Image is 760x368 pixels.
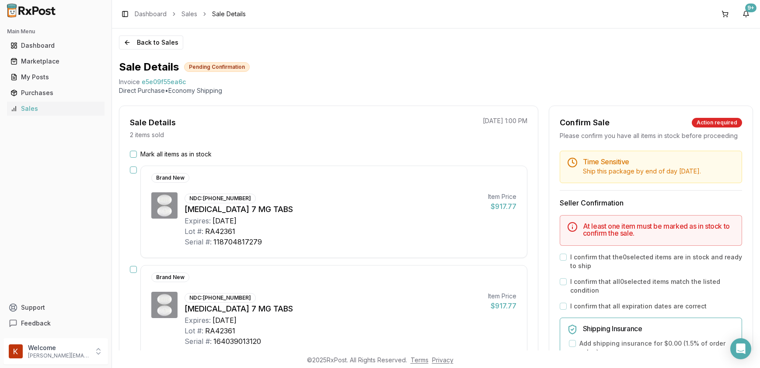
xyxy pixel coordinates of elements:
[213,216,237,226] div: [DATE]
[151,292,178,318] img: Rybelsus 7 MG TABS
[10,104,101,113] div: Sales
[3,70,108,84] button: My Posts
[483,117,527,125] p: [DATE] 1:00 PM
[583,223,735,237] h5: At least one item must be marked as in stock to confirm the sale.
[151,192,178,219] img: Rybelsus 7 MG TABS
[7,69,105,85] a: My Posts
[3,102,108,116] button: Sales
[579,339,735,357] label: Add shipping insurance for $0.00 ( 1.5 % of order value)
[10,88,101,97] div: Purchases
[185,315,211,326] div: Expires:
[130,131,164,139] p: 2 items sold
[135,10,167,18] a: Dashboard
[730,338,751,359] div: Open Intercom Messenger
[185,237,212,247] div: Serial #:
[119,78,140,86] div: Invoice
[9,344,23,358] img: User avatar
[119,86,753,95] p: Direct Purchase • Economy Shipping
[488,192,516,201] div: Item Price
[119,35,183,50] button: Back to Sales
[10,41,101,50] div: Dashboard
[583,158,735,165] h5: Time Sensitive
[135,10,246,18] nav: breadcrumb
[488,292,516,301] div: Item Price
[411,356,429,364] a: Terms
[7,85,105,101] a: Purchases
[185,194,256,203] div: NDC: [PHONE_NUMBER]
[10,57,101,66] div: Marketplace
[3,39,108,53] button: Dashboard
[488,201,516,212] div: $917.77
[185,203,481,216] div: [MEDICAL_DATA] 7 MG TABS
[151,173,189,183] div: Brand New
[142,78,186,86] span: e5e09f55ea6c
[212,10,246,18] span: Sale Details
[745,4,757,12] div: 9+
[184,62,250,72] div: Pending Confirmation
[692,118,742,127] div: Action required
[185,326,203,336] div: Lot #:
[205,326,235,336] div: RA42361
[570,302,707,311] label: I confirm that all expiration dates are correct
[3,54,108,68] button: Marketplace
[185,303,481,315] div: [MEDICAL_DATA] 7 MG TABS
[7,38,105,53] a: Dashboard
[21,319,51,328] span: Feedback
[10,73,101,81] div: My Posts
[488,301,516,311] div: $917.77
[213,315,237,326] div: [DATE]
[28,352,89,359] p: [PERSON_NAME][EMAIL_ADDRESS][DOMAIN_NAME]
[7,101,105,117] a: Sales
[181,10,197,18] a: Sales
[213,237,262,247] div: 118704817279
[3,315,108,331] button: Feedback
[570,277,742,295] label: I confirm that all 0 selected items match the listed condition
[28,343,89,352] p: Welcome
[205,226,235,237] div: RA42361
[7,53,105,69] a: Marketplace
[185,226,203,237] div: Lot #:
[119,60,179,74] h1: Sale Details
[185,336,212,347] div: Serial #:
[560,131,742,140] div: Please confirm you have all items in stock before proceeding
[3,86,108,100] button: Purchases
[583,167,701,175] span: Ship this package by end of day [DATE] .
[185,216,211,226] div: Expires:
[140,150,212,159] label: Mark all items as in stock
[583,325,735,332] h5: Shipping Insurance
[151,272,189,282] div: Brand New
[213,336,261,347] div: 164039013120
[3,300,108,315] button: Support
[432,356,453,364] a: Privacy
[739,7,753,21] button: 9+
[560,198,742,208] h3: Seller Confirmation
[3,4,59,18] img: RxPost Logo
[570,253,742,270] label: I confirm that the 0 selected items are in stock and ready to ship
[185,293,256,303] div: NDC: [PHONE_NUMBER]
[130,117,176,129] div: Sale Details
[7,28,105,35] h2: Main Menu
[560,117,610,129] div: Confirm Sale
